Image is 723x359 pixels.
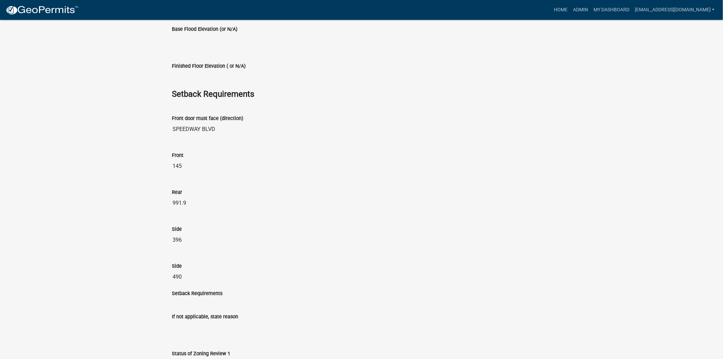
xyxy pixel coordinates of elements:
label: Base Flood Elevation (or N/A) [172,27,237,32]
label: Front [172,153,183,158]
label: If not applicable, state reason [172,315,238,319]
label: Front door must face (direction) [172,116,243,121]
a: Home [551,3,570,16]
a: My Dashboard [591,3,632,16]
label: Finished Floor Elevation ( or N/A) [172,64,246,69]
label: Rear [172,190,182,195]
label: Setback Requirements [172,291,222,296]
a: Admin [570,3,591,16]
label: Side [172,264,182,269]
a: [EMAIL_ADDRESS][DOMAIN_NAME] [632,3,718,16]
label: Side [172,227,182,232]
label: Status of Zoning Review 1 [172,351,230,356]
strong: Setback Requirements [172,89,254,99]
